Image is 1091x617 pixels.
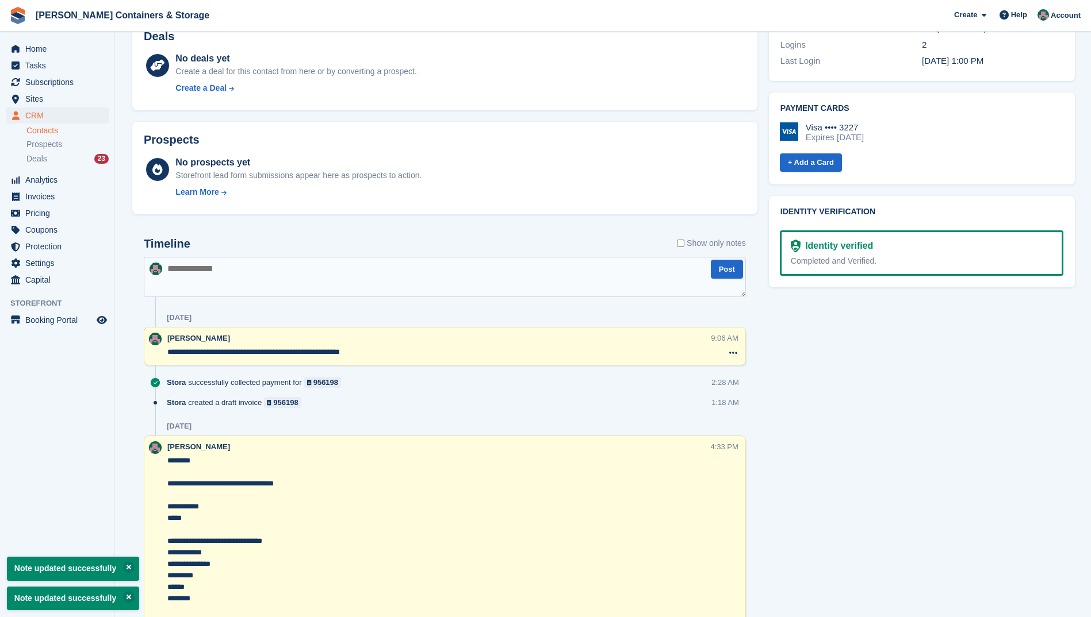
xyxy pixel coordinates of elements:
span: Account [1051,10,1081,21]
span: Tasks [25,57,94,74]
a: menu [6,312,109,328]
span: Create [954,9,977,21]
a: menu [6,74,109,90]
div: successfully collected payment for [167,377,347,388]
div: Last Login [780,55,922,68]
span: [PERSON_NAME] [167,334,230,342]
img: Julia Marcham [149,441,162,454]
div: No deals yet [175,52,416,65]
h2: Identity verification [780,207,1063,217]
div: 9:06 AM [711,333,738,344]
div: [DATE] [167,313,192,322]
div: Logins [780,38,922,52]
button: Post [711,260,743,279]
a: menu [6,57,109,74]
h2: Timeline [144,237,190,250]
div: 956198 [313,377,338,388]
a: menu [6,255,109,271]
div: Identity verified [801,239,873,253]
span: Invoices [25,188,94,205]
span: Subscriptions [25,74,94,90]
span: Settings [25,255,94,271]
div: 23 [94,154,109,164]
a: 956198 [264,397,301,408]
p: Note updated successfully [7,587,139,610]
span: Capital [25,272,94,288]
div: 2 [922,38,1063,52]
img: stora-icon-8386f47178a22dfd0bd8f6a31ec36ba5ce8667c1dd55bd0f319d3a0aa187defe.svg [9,7,26,24]
p: Note updated successfully [7,557,139,580]
div: 2:28 AM [711,377,739,388]
div: Completed and Verified. [791,255,1052,267]
div: No prospects yet [175,156,422,169]
a: menu [6,172,109,188]
span: Protection [25,238,94,254]
div: [DATE] [167,422,192,431]
span: [PERSON_NAME] [167,442,230,451]
a: Preview store [95,313,109,327]
span: Deals [26,153,47,164]
span: Booking Portal [25,312,94,328]
div: Create a Deal [175,82,227,94]
div: Learn More [175,186,219,198]
a: + Add a Card [780,153,842,172]
a: menu [6,107,109,124]
h2: Payment cards [780,104,1063,113]
img: Julia Marcham [150,263,162,275]
input: Show only notes [677,237,684,249]
a: menu [6,222,109,238]
span: Stora [167,377,186,388]
h2: Prospects [144,133,200,146]
span: Analytics [25,172,94,188]
a: Prospects [26,138,109,151]
div: Expires [DATE] [806,132,864,142]
span: Prospects [26,139,62,150]
div: 4:33 PM [710,441,738,452]
span: Coupons [25,222,94,238]
div: Storefront lead form submissions appear here as prospects to action. [175,169,422,182]
span: Help [1011,9,1027,21]
a: menu [6,272,109,288]
a: Create a Deal [175,82,416,94]
span: Pricing [25,205,94,221]
a: menu [6,41,109,57]
span: Home [25,41,94,57]
time: 2024-02-29 13:00:03 UTC [922,56,983,65]
div: 956198 [273,397,298,408]
a: menu [6,91,109,107]
span: Storefront [10,298,114,309]
a: [PERSON_NAME] Containers & Storage [31,6,214,25]
div: Visa •••• 3227 [806,122,864,133]
a: menu [6,238,109,254]
span: Stora [167,397,186,408]
label: Show only notes [677,237,746,249]
a: menu [6,205,109,221]
a: Deals 23 [26,153,109,165]
a: menu [6,188,109,205]
span: CRM [25,107,94,124]
div: 1:18 AM [711,397,739,408]
a: Learn More [175,186,422,198]
div: Create a deal for this contact from here or by converting a prospect. [175,65,416,78]
div: created a draft invoice [167,397,307,408]
img: Identity Verification Ready [791,240,801,252]
a: 956198 [304,377,342,388]
img: Julia Marcham [149,333,162,345]
span: Sites [25,91,94,107]
img: Julia Marcham [1038,9,1049,21]
img: Visa Logo [780,122,798,141]
a: Contacts [26,125,109,136]
h2: Deals [144,30,174,43]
